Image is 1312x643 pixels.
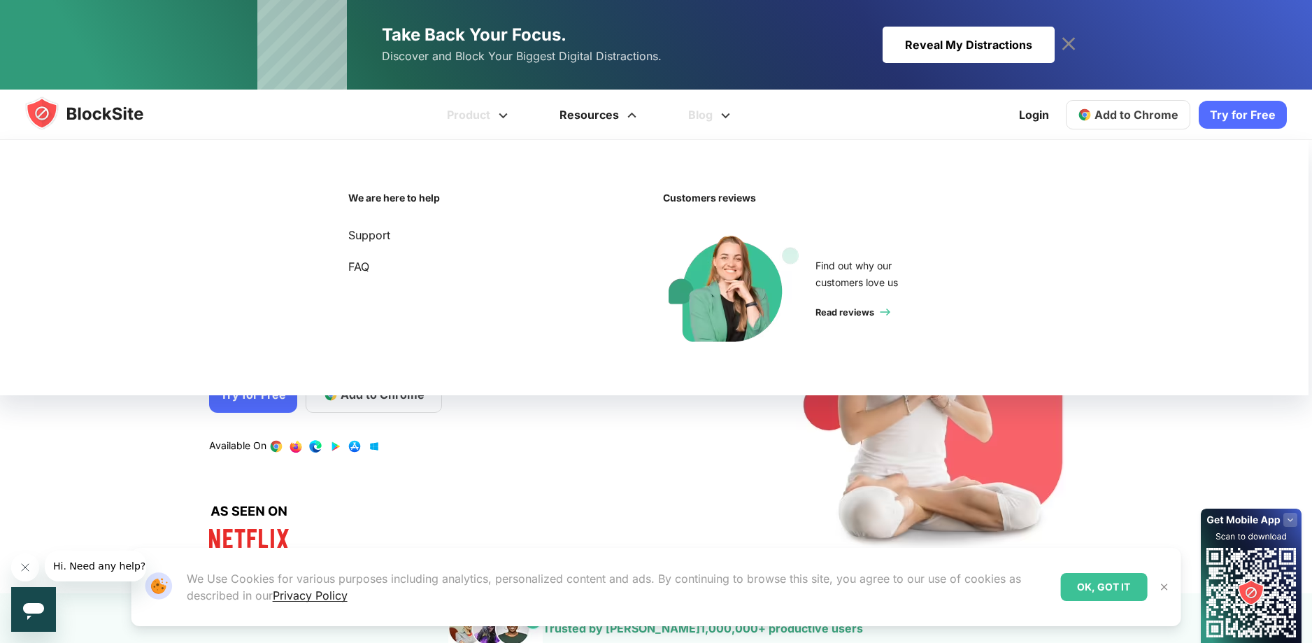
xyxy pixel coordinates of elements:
img: chrome-icon.svg [1078,108,1092,122]
a: Support [348,226,642,245]
span: Discover and Block Your Biggest Digital Distractions. [382,46,662,66]
strong: Customers reviews [663,192,756,204]
div: OK, GOT IT [1060,573,1147,601]
a: Resources [536,90,664,140]
span: Add to Chrome [1094,108,1178,122]
img: blocksite-icon.5d769676.svg [25,97,171,130]
p: We Use Cookies for various purposes including analytics, personalized content and ads. By continu... [187,570,1050,604]
a: Add to Chrome [1066,100,1190,129]
text: Available On [209,439,266,453]
a: FAQ [348,257,642,276]
iframe: Close message [11,553,39,581]
a: Blog [664,90,758,140]
a: Login [1011,98,1057,132]
img: Close [1158,581,1169,593]
div: Reveal My Distractions [883,27,1055,63]
iframe: Button to launch messaging window [11,587,56,632]
iframe: Message from company [45,551,146,581]
a: Try for Free [1199,101,1287,129]
a: Product [423,90,536,140]
span: Take Back Your Focus. [382,24,566,45]
a: Privacy Policy [273,588,348,602]
strong: We are here to help [348,192,440,204]
button: Close [1155,578,1173,596]
span: Read reviews [803,307,892,318]
a: Read reviews [815,306,892,318]
div: Find out why our customers love us [815,257,940,291]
